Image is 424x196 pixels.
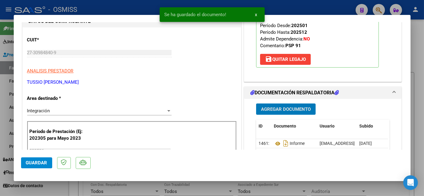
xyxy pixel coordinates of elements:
[250,89,339,96] h1: DOCUMENTACIÓN RESPALDATORIA
[255,12,257,17] span: x
[291,23,308,28] strong: 202501
[291,30,307,35] strong: 202512
[27,108,50,114] span: Integración
[27,79,237,86] p: TUSSIO [PERSON_NAME]
[265,55,272,63] mat-icon: save
[271,120,317,133] datatable-header-cell: Documento
[403,175,418,190] div: Open Intercom Messenger
[259,124,263,128] span: ID
[359,141,372,146] span: [DATE]
[261,107,311,112] span: Agregar Documento
[21,157,52,168] button: Guardar
[320,124,335,128] span: Usuario
[256,103,316,115] button: Agregar Documento
[282,138,290,148] i: Descargar documento
[359,124,373,128] span: Subido
[260,54,311,65] button: Quitar Legajo
[256,120,271,133] datatable-header-cell: ID
[303,36,310,42] strong: NO
[244,87,402,99] mat-expansion-panel-header: DOCUMENTACIÓN RESPALDATORIA
[274,124,296,128] span: Documento
[265,57,306,62] span: Quitar Legajo
[26,160,47,166] span: Guardar
[317,120,357,133] datatable-header-cell: Usuario
[27,37,90,44] p: CUIT
[357,120,387,133] datatable-header-cell: Subido
[27,95,90,102] p: Area destinado *
[165,12,226,18] span: Se ha guardado el documento!
[27,68,74,74] span: ANALISIS PRESTADOR
[387,120,418,133] datatable-header-cell: Acción
[260,9,345,48] span: CUIL: Nombre y Apellido: Período Desde: Período Hasta: Admite Dependencia:
[250,9,262,20] button: x
[274,141,305,146] span: Informe
[285,43,301,48] strong: PSP 91
[30,128,91,142] p: Período de Prestación (Ej: 202305 para Mayo 2023
[320,141,423,146] span: [EMAIL_ADDRESS][DOMAIN_NAME] - [PERSON_NAME]
[259,141,273,146] span: 146123
[260,43,301,48] span: Comentario:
